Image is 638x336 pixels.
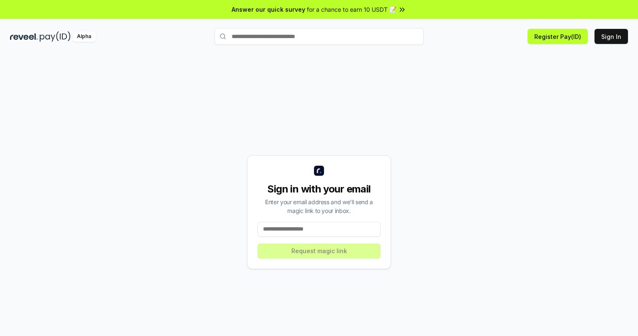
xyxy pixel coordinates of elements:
img: logo_small [314,166,324,176]
img: pay_id [40,31,71,42]
div: Sign in with your email [258,182,380,196]
button: Register Pay(ID) [528,29,588,44]
div: Enter your email address and we’ll send a magic link to your inbox. [258,197,380,215]
span: for a chance to earn 10 USDT 📝 [307,5,396,14]
button: Sign In [595,29,628,44]
span: Answer our quick survey [232,5,305,14]
img: reveel_dark [10,31,38,42]
div: Alpha [72,31,96,42]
